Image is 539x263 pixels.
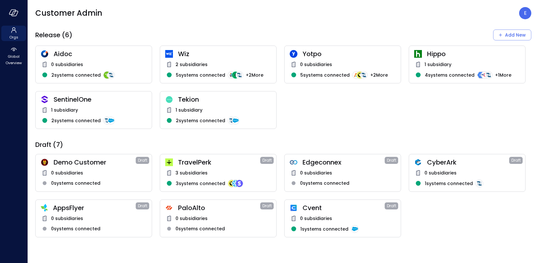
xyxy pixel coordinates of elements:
[35,31,73,39] span: Release (6)
[51,169,83,176] span: 0 subsidiaries
[414,158,422,166] img: a5he5ildahzqx8n3jb8t
[51,61,83,68] span: 0 subsidiaries
[175,169,208,176] span: 3 subsidiaries
[54,158,136,166] span: Demo Customer
[178,204,260,212] span: PaloAlto
[178,95,271,104] span: Tekion
[495,72,511,79] span: + 1 More
[475,180,483,187] img: integration-logo
[356,71,364,79] img: integration-logo
[425,180,473,187] span: 1 systems connected
[232,180,239,187] img: integration-logo
[387,203,396,209] span: Draft
[300,180,349,187] span: 0 systems connected
[232,71,239,79] img: integration-logo
[51,180,100,187] span: 0 systems connected
[175,225,225,232] span: 0 systems connected
[290,158,297,166] img: gkfkl11jtdpupy4uruhy
[414,50,422,58] img: ynjrjpaiymlkbkxtflmu
[387,157,396,164] span: Draft
[165,158,173,166] img: euz2wel6fvrjeyhjwgr9
[175,106,202,114] span: 1 subsidiary
[505,31,526,39] div: Add New
[175,61,208,68] span: 2 subsidiaries
[290,204,297,212] img: dffl40ddomgeofigsm5p
[165,96,173,103] img: dweq851rzgflucm4u1c8
[51,225,100,232] span: 0 systems connected
[41,158,48,166] img: scnakozdowacoarmaydw
[107,71,115,79] img: integration-logo
[165,204,173,212] img: hs4uxyqbml240cwf4com
[176,72,225,79] span: 5 systems connected
[1,45,26,67] div: Global Overview
[228,180,235,187] img: integration-logo
[103,117,111,124] img: integration-logo
[35,140,63,149] span: Draft (7)
[51,117,101,124] span: 2 systems connected
[4,53,23,66] span: Global Overview
[303,204,385,212] span: Cvent
[35,8,102,18] span: Customer Admin
[300,215,332,222] span: 0 subsidiaries
[228,117,235,124] img: integration-logo
[176,117,225,124] span: 2 systems connected
[246,72,263,79] span: + 2 More
[351,225,359,233] img: integration-logo
[107,117,115,124] img: integration-logo
[300,169,332,176] span: 0 subsidiaries
[493,30,531,40] div: Add New Organization
[300,225,348,233] span: 1 systems connected
[370,72,388,79] span: + 2 More
[41,50,48,58] img: hddnet8eoxqedtuhlo6i
[303,158,385,166] span: Edgeconnex
[300,61,332,68] span: 0 subsidiaries
[425,72,475,79] span: 4 systems connected
[235,71,243,79] img: integration-logo
[51,215,83,222] span: 0 subsidiaries
[519,7,531,19] div: Eleanor Yehudai
[235,180,243,187] img: integration-logo
[303,50,396,58] span: Yotpo
[300,72,350,79] span: 5 systems connected
[51,72,101,79] span: 2 systems connected
[175,215,208,222] span: 0 subsidiaries
[228,71,235,79] img: integration-logo
[427,158,509,166] span: CyberArk
[51,106,78,114] span: 1 subsidiary
[54,95,147,104] span: SentinelOne
[290,50,297,58] img: rosehlgmm5jjurozkspi
[360,71,368,79] img: integration-logo
[41,204,48,212] img: zbmm8o9awxf8yv3ehdzf
[178,158,260,166] span: TravelPerk
[424,169,457,176] span: 0 subsidiaries
[232,117,239,124] img: integration-logo
[424,61,451,68] span: 1 subsidiary
[1,26,26,41] div: Orgs
[178,50,271,58] span: Wiz
[485,71,492,79] img: integration-logo
[54,50,147,58] span: Aidoc
[427,50,520,58] span: Hippo
[262,203,272,209] span: Draft
[477,71,485,79] img: integration-logo
[41,96,48,103] img: oujisyhxiqy1h0xilnqx
[53,204,136,212] span: AppsFlyer
[262,157,272,164] span: Draft
[103,71,111,79] img: integration-logo
[524,9,527,17] p: E
[481,71,489,79] img: integration-logo
[9,34,18,40] span: Orgs
[138,157,147,164] span: Draft
[176,180,225,187] span: 3 systems connected
[493,30,531,40] button: Add New
[352,71,360,79] img: integration-logo
[511,157,521,164] span: Draft
[165,50,173,58] img: cfcvbyzhwvtbhao628kj
[138,203,147,209] span: Draft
